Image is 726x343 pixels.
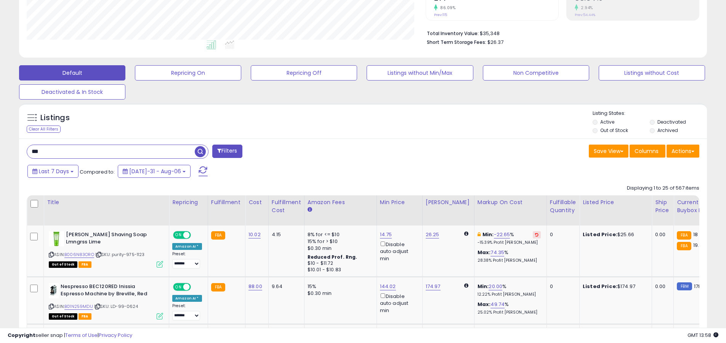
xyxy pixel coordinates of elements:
[380,198,419,206] div: Min Price
[380,240,417,262] div: Disable auto adjust min
[583,231,617,238] b: Listed Price:
[308,198,373,206] div: Amazon Fees
[635,147,659,155] span: Columns
[589,145,628,158] button: Save View
[39,167,69,175] span: Last 7 Days
[657,119,686,125] label: Deactivated
[211,231,225,240] small: FBA
[478,258,541,263] p: 28.38% Profit [PERSON_NAME]
[49,261,77,268] span: All listings that are currently out of stock and unavailable for purchase on Amazon
[308,245,371,252] div: $0.30 min
[583,283,646,290] div: $174.97
[64,251,94,258] a: B006N83ORO
[600,127,628,134] label: Out of Stock
[380,283,396,290] a: 144.02
[47,198,166,206] div: Title
[64,303,93,310] a: B01N259MDU
[308,260,371,267] div: $10 - $11.72
[211,198,242,206] div: Fulfillment
[693,242,704,249] span: 19.81
[478,231,541,245] div: %
[583,231,646,238] div: $25.66
[380,292,417,314] div: Disable auto adjust min
[248,231,261,238] a: 10.02
[483,65,589,81] button: Non Competitive
[550,283,574,290] div: 0
[308,238,371,245] div: 15% for > $10
[172,251,202,269] div: Preset:
[599,65,705,81] button: Listings without Cost
[27,126,61,133] div: Clear All Filters
[95,251,145,258] span: | SKU: purity-975-1123
[438,5,455,11] small: 86.09%
[550,231,574,238] div: 0
[27,165,79,178] button: Last 7 Days
[427,39,486,45] b: Short Term Storage Fees:
[49,283,163,319] div: ASIN:
[19,84,125,100] button: Deactivated & In Stock
[380,231,392,238] a: 14.75
[677,282,692,290] small: FBM
[211,283,225,291] small: FBA
[49,231,64,246] img: 41Y1P6v7joL._SL40_.jpg
[65,332,98,339] a: Terms of Use
[600,119,614,125] label: Active
[308,231,371,238] div: 8% for <= $10
[66,231,159,247] b: [PERSON_NAME] Shaving Soap Lmngrss Lime
[251,65,357,81] button: Repricing Off
[248,283,262,290] a: 88.00
[308,254,357,260] b: Reduced Prof. Rng.
[49,283,59,298] img: 41LZGbdO8FL._SL40_.jpg
[8,332,132,339] div: seller snap | |
[489,283,502,290] a: 20.00
[308,283,371,290] div: 15%
[99,332,132,339] a: Privacy Policy
[478,249,541,263] div: %
[79,261,91,268] span: FBA
[190,232,202,238] span: OFF
[575,13,595,17] small: Prev: 54.44%
[174,232,183,238] span: ON
[49,313,77,320] span: All listings that are currently out of stock and unavailable for purchase on Amazon
[272,283,298,290] div: 9.64
[693,231,698,238] span: 18
[688,332,718,339] span: 2025-08-14 13:58 GMT
[190,284,202,290] span: OFF
[478,240,541,245] p: -15.39% Profit [PERSON_NAME]
[172,243,202,250] div: Amazon AI *
[487,39,503,46] span: $26.37
[308,267,371,273] div: $10.01 - $10.83
[94,303,138,309] span: | SKU: LD-99-0624
[478,310,541,315] p: 25.02% Profit [PERSON_NAME]
[40,113,70,123] h5: Listings
[655,231,668,238] div: 0.00
[694,283,709,290] span: 178.99
[657,127,678,134] label: Archived
[172,198,205,206] div: Repricing
[494,231,510,238] a: -22.65
[427,28,694,37] li: $35,348
[677,198,716,214] div: Current Buybox Price
[367,65,473,81] button: Listings without Min/Max
[550,198,576,214] div: Fulfillable Quantity
[308,290,371,297] div: $0.30 min
[426,231,439,238] a: 26.25
[129,167,181,175] span: [DATE]-31 - Aug-06
[80,168,115,176] span: Compared to:
[426,283,441,290] a: 174.97
[478,283,541,297] div: %
[19,65,125,81] button: Default
[248,198,265,206] div: Cost
[474,195,547,225] th: The percentage added to the cost of goods (COGS) that forms the calculator for Min & Max prices.
[478,301,541,315] div: %
[677,242,691,250] small: FBA
[478,301,491,308] b: Max:
[172,295,202,302] div: Amazon AI *
[490,301,505,308] a: 49.74
[434,13,447,17] small: Prev: 115
[655,283,668,290] div: 0.00
[478,292,541,297] p: 12.22% Profit [PERSON_NAME]
[79,313,91,320] span: FBA
[272,231,298,238] div: 4.15
[174,284,183,290] span: ON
